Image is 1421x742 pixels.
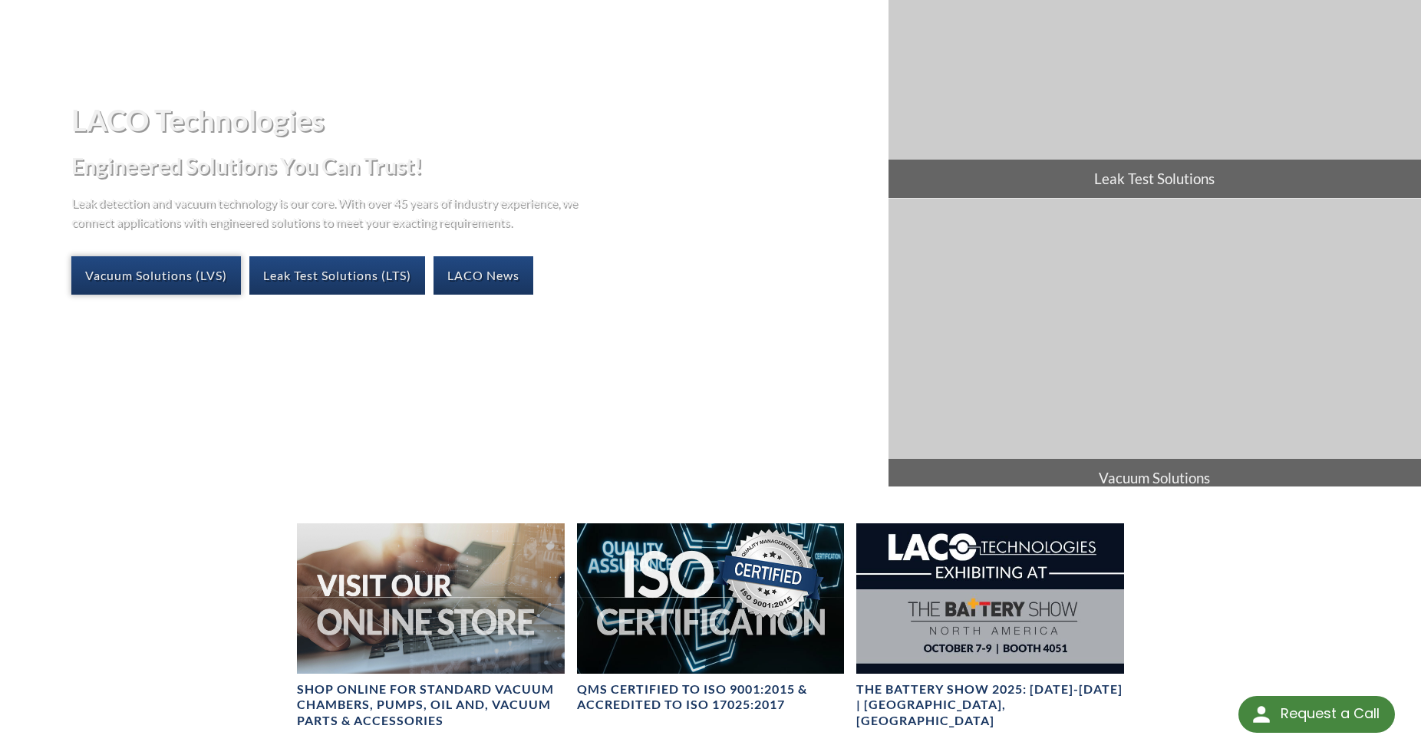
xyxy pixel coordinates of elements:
div: Request a Call [1281,696,1380,731]
a: ISO Certification headerQMS CERTIFIED to ISO 9001:2015 & Accredited to ISO 17025:2017 [577,523,845,714]
h4: QMS CERTIFIED to ISO 9001:2015 & Accredited to ISO 17025:2017 [577,681,845,714]
h4: SHOP ONLINE FOR STANDARD VACUUM CHAMBERS, PUMPS, OIL AND, VACUUM PARTS & ACCESSORIES [297,681,565,729]
a: Leak Test Solutions (LTS) [249,256,425,295]
p: Leak detection and vacuum technology is our core. With over 45 years of industry experience, we c... [71,193,585,232]
h4: The Battery Show 2025: [DATE]-[DATE] | [GEOGRAPHIC_DATA], [GEOGRAPHIC_DATA] [856,681,1124,729]
a: The Battery Show 2025: Oct 7-9 | Detroit, MIThe Battery Show 2025: [DATE]-[DATE] | [GEOGRAPHIC_DA... [856,523,1124,730]
a: Vacuum Solutions (LVS) [71,256,241,295]
a: Visit Our Online Store headerSHOP ONLINE FOR STANDARD VACUUM CHAMBERS, PUMPS, OIL AND, VACUUM PAR... [297,523,565,730]
h2: Engineered Solutions You Can Trust! [71,152,876,180]
h1: LACO Technologies [71,101,876,139]
a: LACO News [434,256,533,295]
div: Request a Call [1238,696,1395,733]
img: round button [1249,702,1274,727]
